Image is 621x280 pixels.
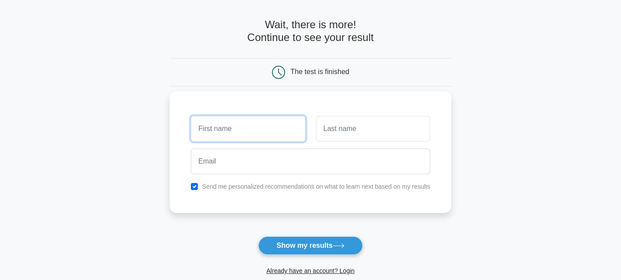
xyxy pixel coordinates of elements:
[170,19,451,44] h4: Wait, there is more! Continue to see your result
[316,116,430,142] input: Last name
[266,267,354,274] a: Already have an account? Login
[290,68,349,75] div: The test is finished
[191,116,305,142] input: First name
[202,183,430,190] label: Send me personalized recommendations on what to learn next based on my results
[258,236,362,255] button: Show my results
[191,149,430,174] input: Email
